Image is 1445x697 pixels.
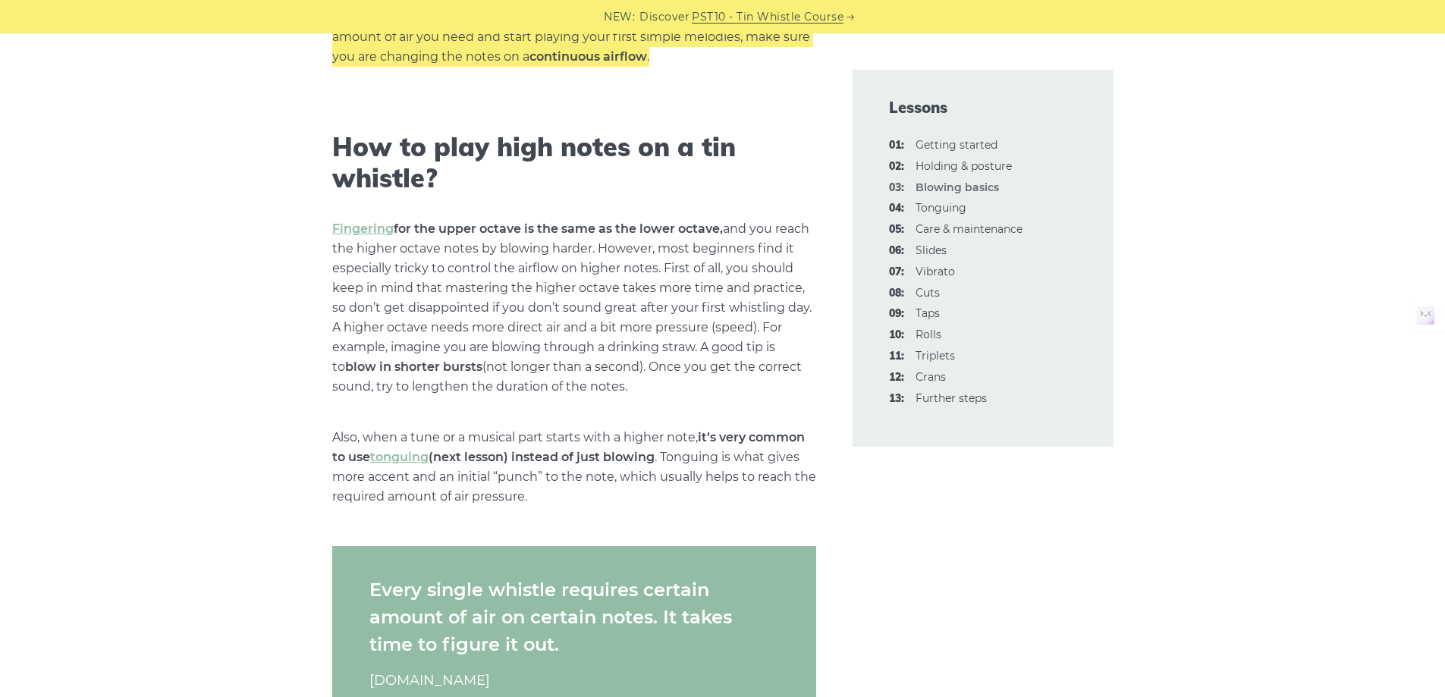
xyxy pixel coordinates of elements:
[692,8,843,26] a: PST10 - Tin Whistle Course
[916,159,1012,173] a: 02:Holding & posture
[889,369,904,387] span: 12:
[889,284,904,303] span: 08:
[916,391,987,405] a: 13:Further steps
[332,221,723,236] strong: for the upper octave is the same as the lower octave,
[332,132,816,194] h2: How to play high notes on a tin whistle?
[369,670,779,691] cite: [DOMAIN_NAME]
[369,576,779,658] p: Every single whistle requires certain amount of air on certain notes. It takes time to figure it ...
[916,201,966,215] a: 04:Tonguing
[889,158,904,176] span: 02:
[889,97,1077,118] span: Lessons
[916,286,940,300] a: 08:Cuts
[916,138,997,152] a: 01:Getting started
[889,137,904,155] span: 01:
[370,450,429,464] a: tonguing
[332,219,816,397] p: and you reach the higher octave notes by blowing harder. However, most beginners find it especial...
[889,179,904,197] span: 03:
[889,199,904,218] span: 04:
[916,243,947,257] a: 06:Slides
[916,306,940,320] a: 09:Taps
[916,370,946,384] a: 12:Crans
[604,8,635,26] span: NEW:
[332,221,394,236] a: Fingering
[916,265,955,278] a: 07:Vibrato
[345,359,482,374] strong: blow in shorter bursts
[889,221,904,239] span: 05:
[889,326,904,344] span: 10:
[889,242,904,260] span: 06:
[916,222,1022,236] a: 05:Care & maintenance
[529,49,647,64] strong: continuous airflow
[916,349,955,363] a: 11:Triplets
[889,263,904,281] span: 07:
[889,390,904,408] span: 13:
[916,328,941,341] a: 10:Rolls
[889,347,904,366] span: 11:
[889,305,904,323] span: 09:
[916,181,999,194] strong: Blowing basics
[332,428,816,507] p: Also, when a tune or a musical part starts with a higher note, . Tonguing is what gives more acce...
[639,8,690,26] span: Discover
